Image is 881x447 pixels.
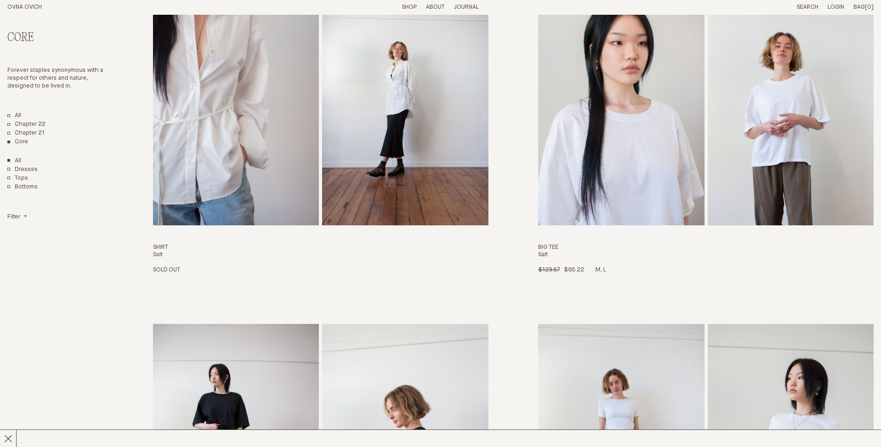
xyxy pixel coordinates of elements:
[7,31,109,45] h2: Core
[7,157,21,165] a: Show All
[402,4,417,10] a: Shop
[828,4,844,10] a: Login
[7,4,42,10] a: Home
[426,4,445,12] summary: About
[7,138,28,146] a: Core
[153,266,180,274] p: Sold Out
[7,129,45,137] a: Chapter 21
[7,121,46,129] a: Chapter 22
[538,244,874,252] h3: Big Tee
[7,213,27,221] summary: Filter
[853,4,865,10] span: Bag
[153,244,488,252] h3: Shirt
[7,175,28,182] a: Tops
[603,267,606,273] span: L
[538,251,874,259] h4: Salt
[865,4,874,10] span: [0]
[538,267,560,273] span: $129.57
[7,166,38,174] a: Dresses
[564,267,584,273] span: $65.22
[7,183,38,191] a: Bottoms
[7,112,21,120] a: All
[797,4,818,10] a: Search
[454,4,479,10] a: Journal
[595,267,603,273] span: M
[153,251,488,259] h4: Salt
[7,67,109,90] p: Forever staples synonymous with a respect for others and nature, designed to be lived in.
